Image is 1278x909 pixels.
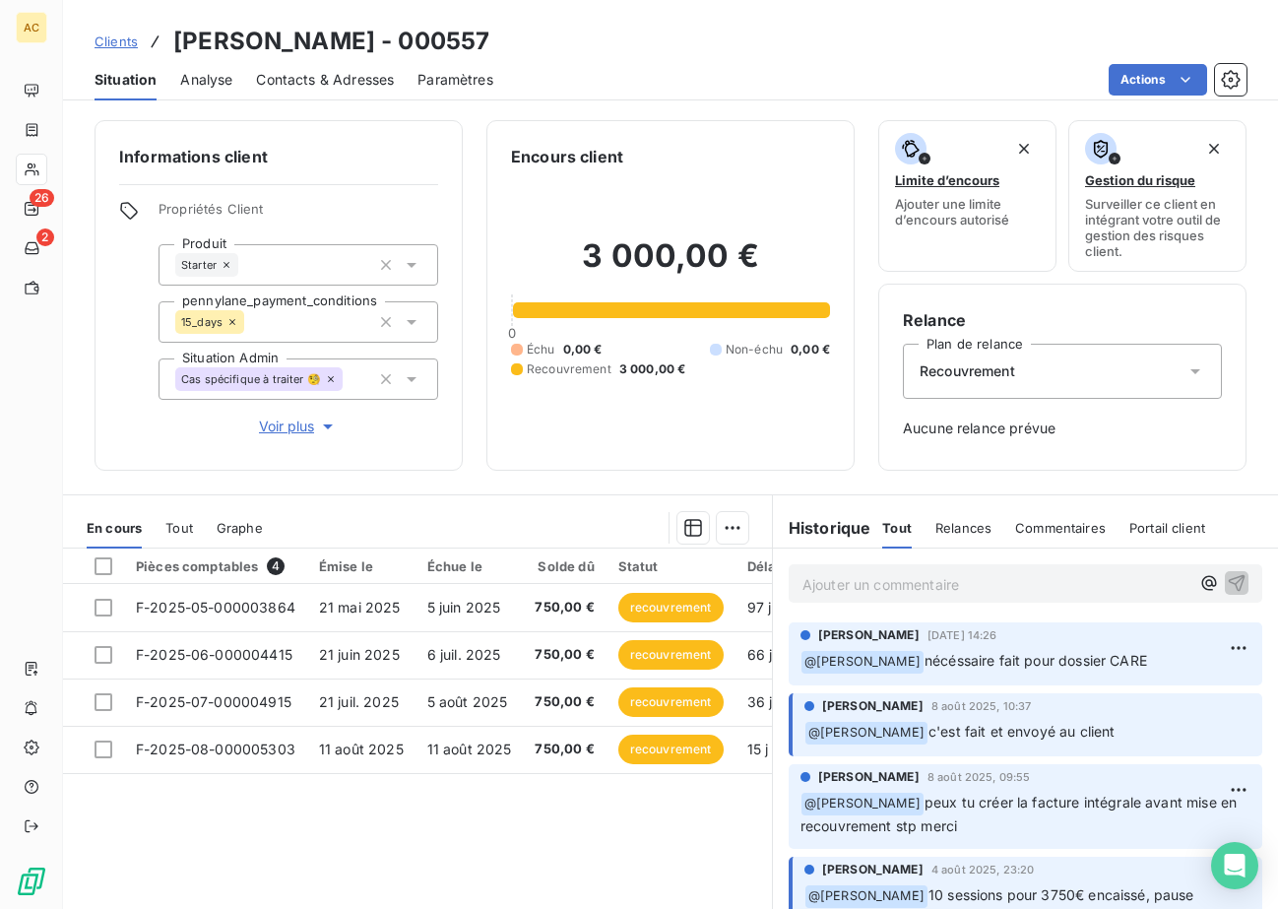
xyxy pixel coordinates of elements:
span: Limite d’encours [895,172,999,188]
span: 4 [267,557,285,575]
span: recouvrement [618,687,724,717]
span: 0,00 € [791,341,830,358]
h3: [PERSON_NAME] - 000557 [173,24,489,59]
span: Relances [935,520,991,536]
span: En cours [87,520,142,536]
span: peux tu créer la facture intégrale avant mise en recouvrement stp merci [800,794,1241,834]
span: 21 juin 2025 [319,646,400,663]
span: nécéssaire fait pour dossier CARE [925,652,1147,669]
span: Starter [181,259,217,271]
a: Clients [95,32,138,51]
span: Situation [95,70,157,90]
div: Émise le [319,558,404,574]
span: Propriétés Client [159,201,438,228]
span: Paramètres [417,70,493,90]
span: 11 août 2025 [319,741,404,757]
span: 21 juil. 2025 [319,693,399,710]
span: Contacts & Adresses [256,70,394,90]
span: recouvrement [618,735,724,764]
span: Voir plus [259,417,338,436]
button: Voir plus [159,416,438,437]
span: recouvrement [618,640,724,670]
span: @ [PERSON_NAME] [801,793,924,815]
a: 2 [16,232,46,264]
span: 97 j [747,599,772,616]
span: Graphe [217,520,263,536]
span: 36 j [747,693,773,710]
span: [DATE] 14:26 [927,629,997,641]
h6: Encours client [511,145,623,168]
div: Pièces comptables [136,557,295,575]
div: Solde dû [535,558,594,574]
span: Analyse [180,70,232,90]
input: Ajouter une valeur [244,313,260,331]
span: @ [PERSON_NAME] [801,651,924,674]
span: 750,00 € [535,692,594,712]
span: 750,00 € [535,598,594,617]
div: Délai [747,558,800,574]
span: 26 [30,189,54,207]
div: Open Intercom Messenger [1211,842,1258,889]
span: @ [PERSON_NAME] [805,885,927,908]
span: Commentaires [1015,520,1106,536]
span: Surveiller ce client en intégrant votre outil de gestion des risques client. [1085,196,1230,259]
span: 4 août 2025, 23:20 [931,864,1035,876]
span: [PERSON_NAME] [818,768,920,786]
span: Non-échu [726,341,783,358]
span: 15_days [181,316,223,328]
span: 5 août 2025 [427,693,508,710]
h6: Informations client [119,145,438,168]
span: c'est fait et envoyé au client [928,723,1116,740]
span: Aucune relance prévue [903,419,1222,438]
span: [PERSON_NAME] [822,861,924,878]
span: 15 j [747,741,769,757]
span: 11 août 2025 [427,741,512,757]
span: 21 mai 2025 [319,599,401,616]
span: Recouvrement [527,360,611,378]
span: F-2025-06-000004415 [136,646,292,663]
span: Tout [165,520,193,536]
span: Portail client [1129,520,1205,536]
a: 26 [16,193,46,225]
span: Recouvrement [920,361,1015,381]
span: [PERSON_NAME] [822,697,924,715]
span: Clients [95,33,138,49]
button: Limite d’encoursAjouter une limite d’encours autorisé [878,120,1056,272]
span: @ [PERSON_NAME] [805,722,927,745]
h2: 3 000,00 € [511,236,830,295]
button: Actions [1109,64,1207,96]
span: Ajouter une limite d’encours autorisé [895,196,1040,227]
input: Ajouter une valeur [238,256,254,274]
button: Gestion du risqueSurveiller ce client en intégrant votre outil de gestion des risques client. [1068,120,1246,272]
span: 8 août 2025, 10:37 [931,700,1032,712]
input: Ajouter une valeur [343,370,358,388]
span: F-2025-08-000005303 [136,741,295,757]
span: 750,00 € [535,740,594,759]
div: Statut [618,558,724,574]
span: 66 j [747,646,773,663]
span: Cas spécifique à traiter 🧐 [181,373,321,385]
img: Logo LeanPay [16,866,47,897]
span: recouvrement [618,593,724,622]
div: AC [16,12,47,43]
h6: Relance [903,308,1222,332]
span: [PERSON_NAME] [818,626,920,644]
span: 5 juin 2025 [427,599,501,616]
span: 2 [36,228,54,246]
span: Échu [527,341,555,358]
span: 3 000,00 € [619,360,686,378]
span: 750,00 € [535,645,594,665]
span: Gestion du risque [1085,172,1195,188]
span: F-2025-07-000004915 [136,693,291,710]
div: Échue le [427,558,512,574]
span: 8 août 2025, 09:55 [927,771,1031,783]
span: F-2025-05-000003864 [136,599,295,616]
span: 0,00 € [563,341,603,358]
span: 0 [508,325,516,341]
span: Tout [882,520,912,536]
h6: Historique [773,516,871,540]
span: 6 juil. 2025 [427,646,501,663]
